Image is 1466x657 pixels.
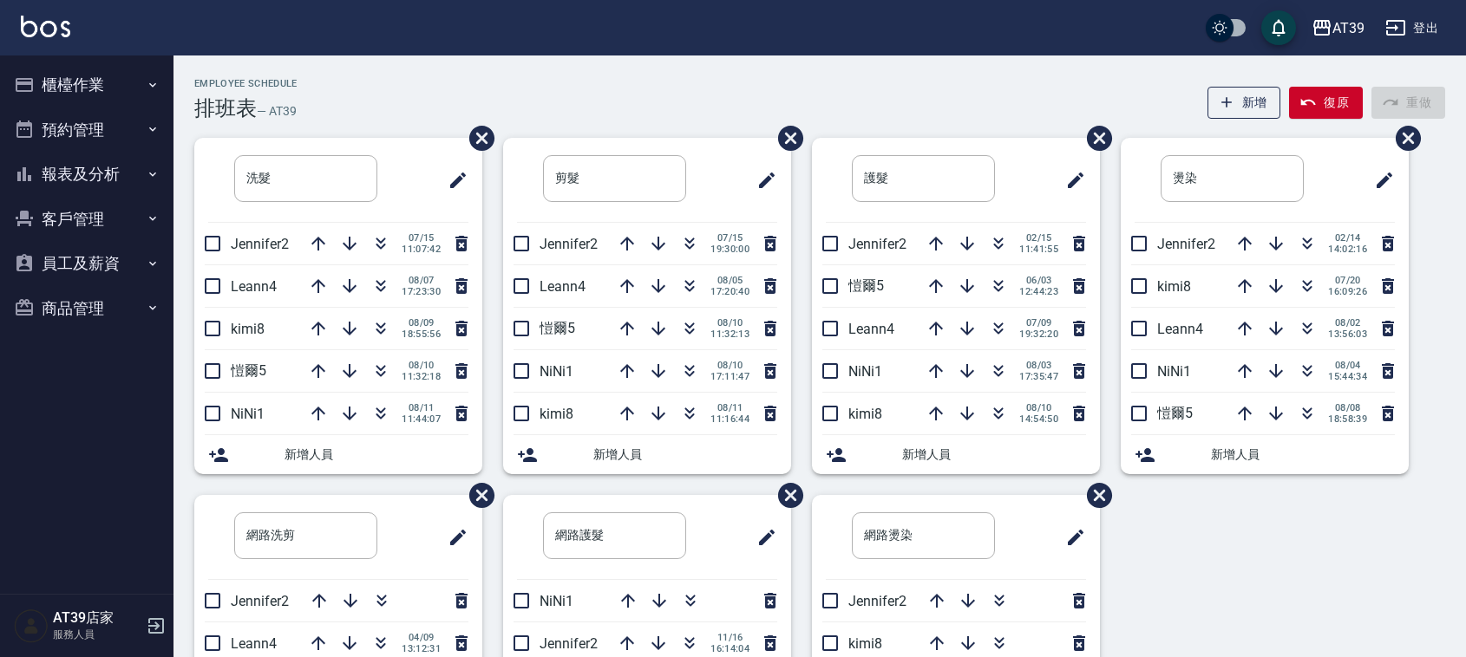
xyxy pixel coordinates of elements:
span: 刪除班表 [765,113,806,164]
div: AT39 [1332,17,1365,39]
span: 19:32:20 [1019,328,1058,340]
span: 刪除班表 [456,113,497,164]
h6: — AT39 [257,102,297,120]
button: save [1261,10,1296,45]
span: 08/03 [1019,360,1058,371]
span: Jennifer2 [231,593,289,609]
img: Logo [21,16,70,37]
span: 08/05 [710,275,749,286]
span: 08/04 [1328,360,1367,371]
span: 16:14:04 [710,643,749,654]
button: 復原 [1289,87,1363,119]
span: Jennifer2 [231,236,289,252]
span: Jennifer2 [848,236,906,252]
button: AT39 [1305,10,1371,46]
span: 02/14 [1328,232,1367,244]
input: 排版標題 [543,155,686,202]
span: Jennifer2 [1157,236,1215,252]
span: 11:32:18 [402,371,441,382]
span: 修改班表的標題 [437,517,468,558]
span: 刪除班表 [1383,113,1423,164]
span: 愷爾5 [540,320,575,336]
div: 新增人員 [503,435,791,474]
input: 排版標題 [234,155,377,202]
span: 刪除班表 [765,470,806,521]
span: kimi8 [848,635,882,652]
button: 客戶管理 [7,197,167,242]
span: NiNi1 [540,593,573,609]
span: 修改班表的標題 [437,159,468,201]
span: 11:41:55 [1019,244,1058,255]
input: 排版標題 [852,512,995,559]
span: 04/09 [402,632,441,643]
span: 新增人員 [1211,446,1395,464]
span: 08/07 [402,275,441,286]
span: 愷爾5 [848,277,884,294]
p: 服務人員 [53,627,141,642]
span: 修改班表的標題 [1364,159,1395,201]
h3: 排班表 [194,96,257,120]
span: 修改班表的標題 [746,517,777,558]
span: 17:20:40 [710,286,749,297]
span: 新增人員 [285,446,468,464]
span: kimi8 [231,321,265,337]
span: 08/10 [1019,402,1058,413]
span: 11:32:13 [710,328,749,340]
button: 預約管理 [7,107,167,153]
span: 11:44:07 [402,413,441,425]
span: 刪除班表 [1074,113,1115,164]
span: 07/15 [710,232,749,244]
h5: AT39店家 [53,609,141,627]
span: 13:56:03 [1328,328,1367,340]
span: 13:12:31 [402,643,441,654]
span: 08/02 [1328,317,1367,328]
span: 08/10 [402,360,441,371]
button: 報表及分析 [7,152,167,197]
span: 07/09 [1019,317,1058,328]
span: Leann4 [1157,321,1203,337]
span: 15:44:34 [1328,371,1367,382]
input: 排版標題 [852,155,995,202]
span: Jennifer2 [540,236,598,252]
span: 修改班表的標題 [746,159,777,201]
span: NiNi1 [540,363,573,380]
span: 14:54:50 [1019,413,1058,425]
span: 14:02:16 [1328,244,1367,255]
span: 新增人員 [593,446,777,464]
span: Leann4 [231,278,277,295]
span: 19:30:00 [710,244,749,255]
div: 新增人員 [812,435,1100,474]
span: NiNi1 [231,406,265,422]
span: 08/09 [402,317,441,328]
div: 新增人員 [1121,435,1409,474]
input: 排版標題 [543,512,686,559]
input: 排版標題 [234,512,377,559]
span: 08/11 [402,402,441,413]
span: 08/10 [710,360,749,371]
span: 07/20 [1328,275,1367,286]
span: 修改班表的標題 [1055,159,1086,201]
button: 櫃檯作業 [7,62,167,107]
span: 18:58:39 [1328,413,1367,425]
button: 員工及薪資 [7,241,167,286]
span: 02/15 [1019,232,1058,244]
span: Jennifer2 [848,593,906,609]
span: Leann4 [540,278,586,295]
span: 08/08 [1328,402,1367,413]
span: 06/03 [1019,275,1058,286]
span: 08/11 [710,402,749,413]
span: Jennifer2 [540,635,598,652]
span: kimi8 [540,406,573,422]
button: 登出 [1378,12,1445,44]
span: kimi8 [1157,278,1191,295]
span: 11/16 [710,632,749,643]
span: 17:11:47 [710,371,749,382]
img: Person [14,608,49,643]
span: 07/15 [402,232,441,244]
span: NiNi1 [1157,363,1191,380]
span: 刪除班表 [1074,470,1115,521]
span: 11:16:44 [710,413,749,425]
span: 新增人員 [902,446,1086,464]
span: 16:09:26 [1328,286,1367,297]
span: 愷爾5 [231,362,266,379]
